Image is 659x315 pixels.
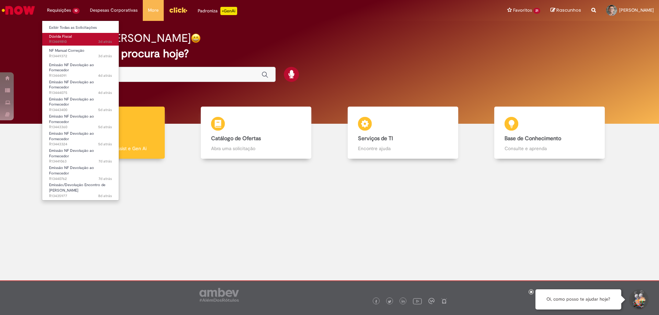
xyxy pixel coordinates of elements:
[1,3,36,17] img: ServiceNow
[42,164,119,179] a: Aberto R13440762 : Emissão NF Devolução ao Fornecedor
[98,73,112,78] span: 4d atrás
[476,107,623,159] a: Base de Conhecimento Consulte e aprenda
[49,34,72,39] span: Dúvida Fiscal
[98,124,112,130] time: 25/08/2025 10:26:12
[533,8,540,14] span: 21
[358,145,448,152] p: Encontre ajuda
[42,181,119,196] a: Aberto R13435977 : Emissão/Devolução Encontro de Contas Fornecedor
[148,7,159,14] span: More
[42,78,119,93] a: Aberto R13444075 : Emissão NF Devolução ao Fornecedor
[49,107,112,113] span: R13443400
[505,135,561,142] b: Base de Conhecimento
[42,96,119,110] a: Aberto R13443400 : Emissão NF Devolução ao Fornecedor
[99,176,112,181] span: 7d atrás
[49,90,112,96] span: R13444075
[42,47,119,60] a: Aberto R13449372 : NF Manual Correção
[49,114,94,124] span: Emissão NF Devolução ao Fornecedor
[513,7,532,14] span: Favoritos
[191,33,201,43] img: happy-face.png
[42,113,119,128] a: Aberto R13443360 : Emissão NF Devolução ao Fornecedor
[42,33,119,46] a: Aberto R13449810 : Dúvida Fiscal
[99,159,112,164] time: 22/08/2025 17:19:01
[98,124,112,130] span: 5d atrás
[49,73,112,78] span: R13444091
[628,289,649,310] button: Iniciar Conversa de Suporte
[358,135,393,142] b: Serviços de TI
[551,7,581,14] a: Rascunhos
[98,53,112,59] time: 26/08/2025 16:10:55
[49,62,94,73] span: Emissão NF Devolução ao Fornecedor
[98,193,112,198] span: 8d atrás
[49,53,112,59] span: R13449372
[98,39,112,44] time: 26/08/2025 17:04:16
[211,145,301,152] p: Abra uma solicitação
[556,7,581,13] span: Rascunhos
[441,298,447,304] img: logo_footer_naosei.png
[98,39,112,44] span: 3d atrás
[388,300,391,303] img: logo_footer_twitter.png
[49,176,112,182] span: R13440762
[49,39,112,45] span: R13449810
[47,7,71,14] span: Requisições
[211,135,261,142] b: Catálogo de Ofertas
[98,142,112,147] time: 25/08/2025 10:19:23
[42,21,119,201] ul: Requisições
[329,107,476,159] a: Serviços de TI Encontre ajuda
[199,288,239,302] img: logo_footer_ambev_rotulo_gray.png
[169,5,187,15] img: click_logo_yellow_360x200.png
[90,7,138,14] span: Despesas Corporativas
[49,182,105,193] span: Emissão/Devolução Encontro de [PERSON_NAME]
[98,193,112,198] time: 21/08/2025 12:08:31
[98,107,112,112] span: 5d atrás
[99,159,112,164] span: 7d atrás
[59,48,600,60] h2: O que você procura hoje?
[535,289,621,310] div: Oi, como posso te ajudar hoje?
[49,165,94,176] span: Emissão NF Devolução ao Fornecedor
[49,48,84,53] span: NF Manual Correção
[49,142,112,147] span: R13443324
[42,130,119,145] a: Aberto R13443324 : Emissão NF Devolução ao Fornecedor
[49,193,112,199] span: R13435977
[98,107,112,112] time: 25/08/2025 10:31:10
[49,80,94,90] span: Emissão NF Devolução ao Fornecedor
[49,159,112,164] span: R13441063
[374,300,378,303] img: logo_footer_facebook.png
[402,300,405,304] img: logo_footer_linkedin.png
[98,53,112,59] span: 3d atrás
[49,148,94,159] span: Emissão NF Devolução ao Fornecedor
[49,131,94,142] span: Emissão NF Devolução ao Fornecedor
[505,145,594,152] p: Consulte e aprenda
[183,107,330,159] a: Catálogo de Ofertas Abra uma solicitação
[98,142,112,147] span: 5d atrás
[98,90,112,95] time: 25/08/2025 12:34:27
[428,298,435,304] img: logo_footer_workplace.png
[98,73,112,78] time: 25/08/2025 12:38:13
[42,147,119,162] a: Aberto R13441063 : Emissão NF Devolução ao Fornecedor
[36,107,183,159] a: Tirar dúvidas Tirar dúvidas com Lupi Assist e Gen Ai
[198,7,237,15] div: Padroniza
[42,24,119,32] a: Exibir Todas as Solicitações
[72,8,80,14] span: 10
[413,296,422,305] img: logo_footer_youtube.png
[98,90,112,95] span: 4d atrás
[49,97,94,107] span: Emissão NF Devolução ao Fornecedor
[619,7,654,13] span: [PERSON_NAME]
[59,32,191,44] h2: Bom dia, [PERSON_NAME]
[220,7,237,15] p: +GenAi
[99,176,112,181] time: 22/08/2025 16:19:28
[42,61,119,76] a: Aberto R13444091 : Emissão NF Devolução ao Fornecedor
[49,124,112,130] span: R13443360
